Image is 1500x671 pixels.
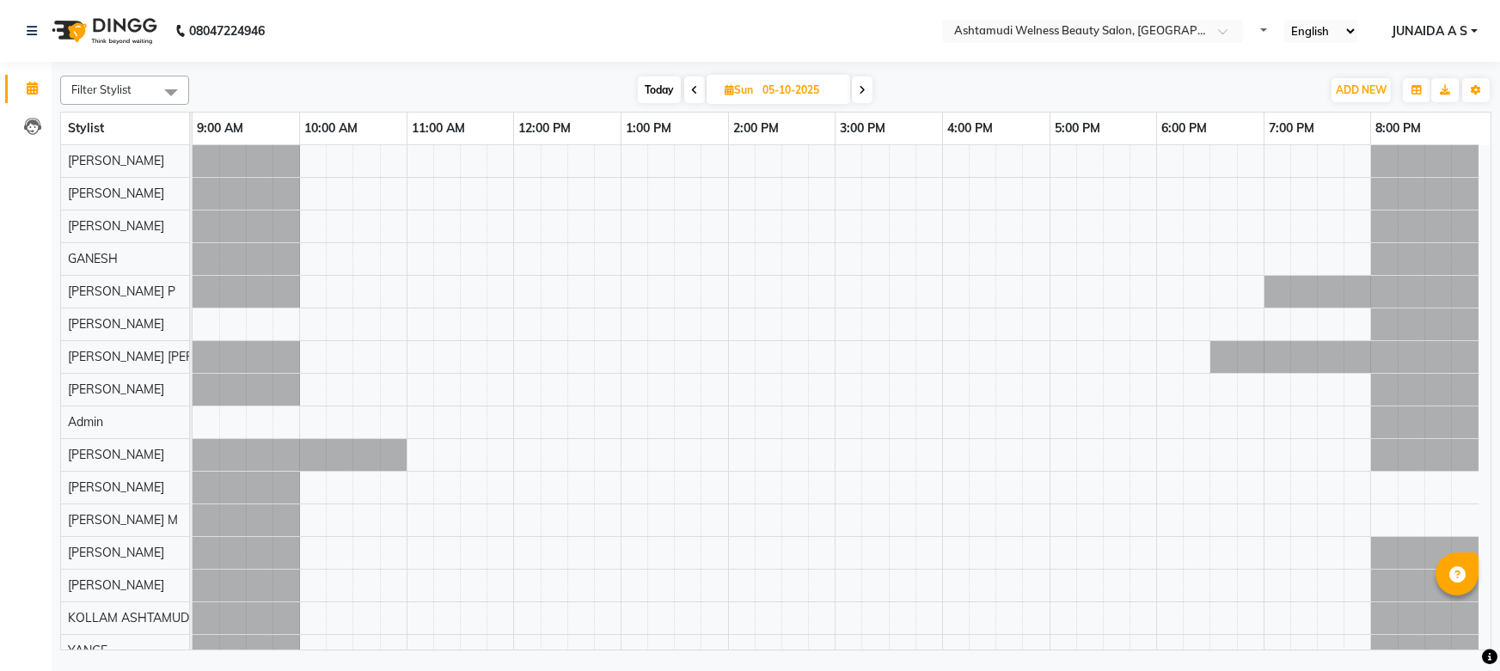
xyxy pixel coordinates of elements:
[514,116,575,141] a: 12:00 PM
[68,349,264,364] span: [PERSON_NAME] [PERSON_NAME]
[193,116,248,141] a: 9:00 AM
[68,643,107,658] span: YANGE
[638,76,681,103] span: Today
[757,77,843,103] input: 2025-10-05
[68,284,175,299] span: [PERSON_NAME] P
[943,116,997,141] a: 4:00 PM
[1050,116,1105,141] a: 5:00 PM
[68,153,164,168] span: [PERSON_NAME]
[1336,83,1387,96] span: ADD NEW
[407,116,469,141] a: 11:00 AM
[68,610,225,625] span: KOLLAM ASHTAMUDI NEW
[1332,78,1391,102] button: ADD NEW
[1371,116,1425,141] a: 8:00 PM
[68,218,164,234] span: [PERSON_NAME]
[68,577,164,593] span: [PERSON_NAME]
[68,479,164,495] span: [PERSON_NAME]
[729,116,783,141] a: 2:00 PM
[720,83,757,96] span: Sun
[1157,116,1211,141] a: 6:00 PM
[68,414,103,430] span: Admin
[68,381,164,397] span: [PERSON_NAME]
[68,316,164,332] span: [PERSON_NAME]
[68,120,104,136] span: Stylist
[300,116,362,141] a: 10:00 AM
[68,251,118,266] span: GANESH
[68,186,164,201] span: [PERSON_NAME]
[44,7,162,55] img: logo
[68,512,178,528] span: [PERSON_NAME] M
[71,82,132,96] span: Filter Stylist
[836,116,890,141] a: 3:00 PM
[68,545,164,560] span: [PERSON_NAME]
[1264,116,1319,141] a: 7:00 PM
[189,7,265,55] b: 08047224946
[1392,22,1467,40] span: JUNAIDA A S
[68,447,164,462] span: [PERSON_NAME]
[621,116,676,141] a: 1:00 PM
